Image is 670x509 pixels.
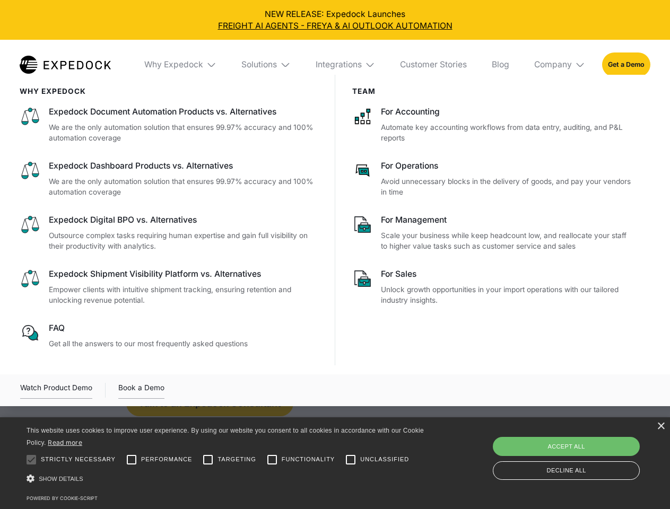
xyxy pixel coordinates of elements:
div: NEW RELEASE: Expedock Launches [8,8,662,32]
div: Integrations [316,59,362,70]
span: Targeting [217,455,256,464]
p: Get all the answers to our most frequently asked questions [49,338,318,349]
a: FREIGHT AI AGENTS - FREYA & AI OUTLOOK AUTOMATION [8,20,662,32]
a: Expedock Digital BPO vs. AlternativesOutsource complex tasks requiring human expertise and gain f... [20,214,318,252]
div: WHy Expedock [20,87,318,95]
div: Company [534,59,572,70]
a: For ManagementScale your business while keep headcount low, and reallocate your staff to higher v... [352,214,634,252]
span: This website uses cookies to improve user experience. By using our website you consent to all coo... [27,427,424,446]
div: For Sales [381,268,633,280]
div: For Operations [381,160,633,172]
div: For Management [381,214,633,226]
a: Expedock Dashboard Products vs. AlternativesWe are the only automation solution that ensures 99.9... [20,160,318,198]
div: Show details [27,472,428,486]
p: Outsource complex tasks requiring human expertise and gain full visibility on their productivity ... [49,230,318,252]
div: Why Expedock [144,59,203,70]
a: Powered by cookie-script [27,495,98,501]
a: Expedock Shipment Visibility Platform vs. AlternativesEmpower clients with intuitive shipment tra... [20,268,318,306]
p: Automate key accounting workflows from data entry, auditing, and P&L reports [381,122,633,144]
div: Solutions [241,59,277,70]
div: Integrations [307,40,384,90]
p: We are the only automation solution that ensures 99.97% accuracy and 100% automation coverage [49,176,318,198]
span: Performance [141,455,193,464]
div: Solutions [233,40,299,90]
a: Read more [48,438,82,446]
a: Book a Demo [118,382,164,399]
a: For OperationsAvoid unnecessary blocks in the delivery of goods, and pay your vendors in time [352,160,634,198]
div: Expedock Document Automation Products vs. Alternatives [49,106,318,118]
iframe: Chat Widget [493,394,670,509]
div: Team [352,87,634,95]
div: Expedock Digital BPO vs. Alternatives [49,214,318,226]
div: FAQ [49,322,318,334]
p: Avoid unnecessary blocks in the delivery of goods, and pay your vendors in time [381,176,633,198]
a: Get a Demo [602,52,650,76]
div: Company [526,40,594,90]
span: Unclassified [360,455,409,464]
span: Functionality [282,455,335,464]
p: Unlock growth opportunities in your import operations with our tailored industry insights. [381,284,633,306]
span: Show details [39,476,83,482]
a: open lightbox [20,382,92,399]
a: FAQGet all the answers to our most frequently asked questions [20,322,318,349]
p: We are the only automation solution that ensures 99.97% accuracy and 100% automation coverage [49,122,318,144]
div: Why Expedock [136,40,225,90]
a: Expedock Document Automation Products vs. AlternativesWe are the only automation solution that en... [20,106,318,144]
div: Watch Product Demo [20,382,92,399]
a: Blog [483,40,517,90]
div: Expedock Dashboard Products vs. Alternatives [49,160,318,172]
p: Scale your business while keep headcount low, and reallocate your staff to higher value tasks suc... [381,230,633,252]
div: For Accounting [381,106,633,118]
div: Expedock Shipment Visibility Platform vs. Alternatives [49,268,318,280]
span: Strictly necessary [41,455,116,464]
a: Customer Stories [391,40,475,90]
a: For SalesUnlock growth opportunities in your import operations with our tailored industry insights. [352,268,634,306]
a: For AccountingAutomate key accounting workflows from data entry, auditing, and P&L reports [352,106,634,144]
p: Empower clients with intuitive shipment tracking, ensuring retention and unlocking revenue potent... [49,284,318,306]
